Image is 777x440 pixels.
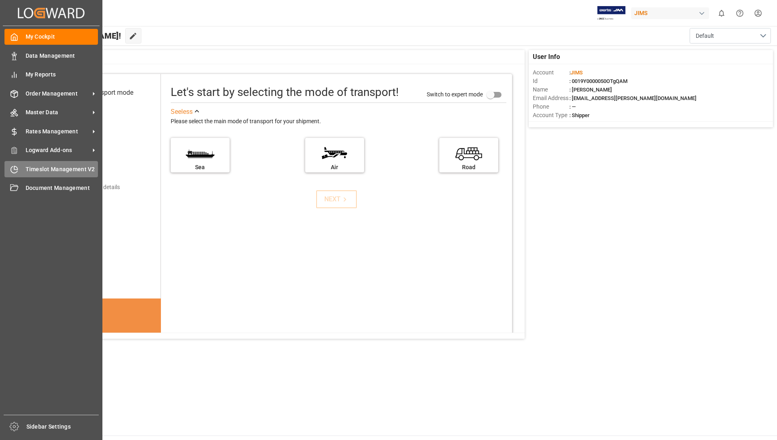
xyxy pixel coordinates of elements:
a: My Cockpit [4,29,98,45]
span: Email Address [533,94,569,102]
span: Name [533,85,569,94]
span: Order Management [26,89,90,98]
div: JIMS [631,7,709,19]
button: show 0 new notifications [712,4,731,22]
span: : 0019Y0000050OTgQAM [569,78,627,84]
a: My Reports [4,67,98,83]
span: Phone [533,102,569,111]
div: Add shipping details [69,183,120,192]
button: Help Center [731,4,749,22]
span: User Info [533,52,560,62]
span: Logward Add-ons [26,146,90,155]
div: Air [309,163,360,172]
span: Account [533,68,569,77]
span: My Reports [26,70,98,79]
span: Default [696,32,714,40]
span: : [EMAIL_ADDRESS][PERSON_NAME][DOMAIN_NAME] [569,95,697,101]
span: Sidebar Settings [26,423,99,431]
span: Document Management [26,184,98,192]
span: Data Management [26,52,98,60]
div: Please select the main mode of transport for your shipment. [171,117,506,126]
span: Master Data [26,108,90,117]
span: Switch to expert mode [427,91,483,97]
span: : [569,70,583,76]
span: Account Type [533,111,569,120]
a: Timeslot Management V2 [4,161,98,177]
button: JIMS [631,5,712,21]
div: Sea [175,163,226,172]
span: JIMS [571,70,583,76]
span: : — [569,104,576,110]
span: Id [533,77,569,85]
img: Exertis%20JAM%20-%20Email%20Logo.jpg_1722504956.jpg [597,6,625,20]
div: See less [171,107,193,117]
span: : Shipper [569,112,590,118]
div: NEXT [324,194,349,204]
span: Hello [PERSON_NAME]! [34,28,121,44]
span: Timeslot Management V2 [26,165,98,174]
button: NEXT [316,190,357,208]
span: : [PERSON_NAME] [569,87,612,93]
a: Data Management [4,48,98,63]
span: My Cockpit [26,33,98,41]
button: open menu [690,28,771,44]
div: Let's start by selecting the mode of transport! [171,84,399,101]
div: Road [443,163,494,172]
span: Rates Management [26,127,90,136]
a: Document Management [4,180,98,196]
